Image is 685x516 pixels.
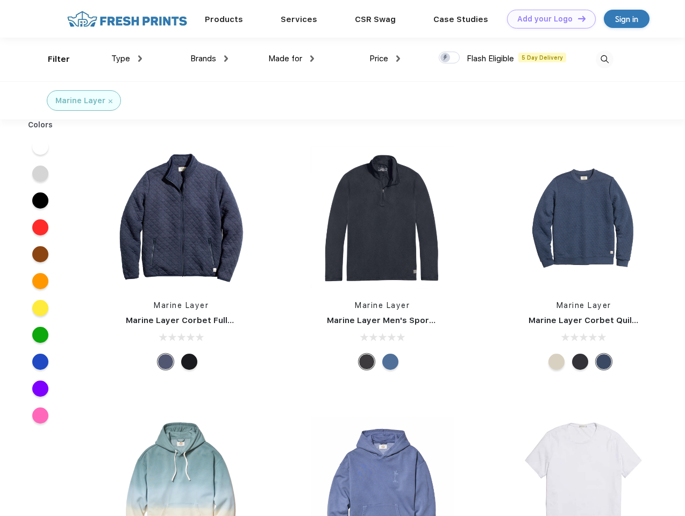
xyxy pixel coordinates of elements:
div: Filter [48,53,70,66]
img: DT [578,16,586,21]
div: Deep Denim [382,354,398,370]
img: func=resize&h=266 [311,146,454,289]
img: func=resize&h=266 [110,146,253,289]
img: filter_cancel.svg [109,99,112,103]
span: 5 Day Delivery [518,53,566,62]
div: Charcoal [572,354,588,370]
span: Made for [268,54,302,63]
img: func=resize&h=266 [512,146,655,289]
div: Charcoal [359,354,375,370]
img: dropdown.png [396,55,400,62]
div: Sign in [615,13,638,25]
div: Black [181,354,197,370]
a: Marine Layer [556,301,611,310]
div: Colors [20,119,61,131]
span: Brands [190,54,216,63]
div: Navy [158,354,174,370]
div: Oat Heather [548,354,565,370]
div: Navy Heather [596,354,612,370]
img: desktop_search.svg [596,51,613,68]
a: Sign in [604,10,650,28]
a: CSR Swag [355,15,396,24]
a: Services [281,15,317,24]
a: Products [205,15,243,24]
a: Marine Layer [355,301,410,310]
div: Marine Layer [55,95,105,106]
span: Flash Eligible [467,54,514,63]
img: dropdown.png [138,55,142,62]
span: Price [369,54,388,63]
a: Marine Layer Corbet Full-Zip Jacket [126,316,275,325]
div: Add your Logo [517,15,573,24]
span: Type [111,54,130,63]
img: dropdown.png [224,55,228,62]
a: Marine Layer Men's Sport Quarter Zip [327,316,483,325]
img: dropdown.png [310,55,314,62]
a: Marine Layer [154,301,209,310]
img: fo%20logo%202.webp [64,10,190,28]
